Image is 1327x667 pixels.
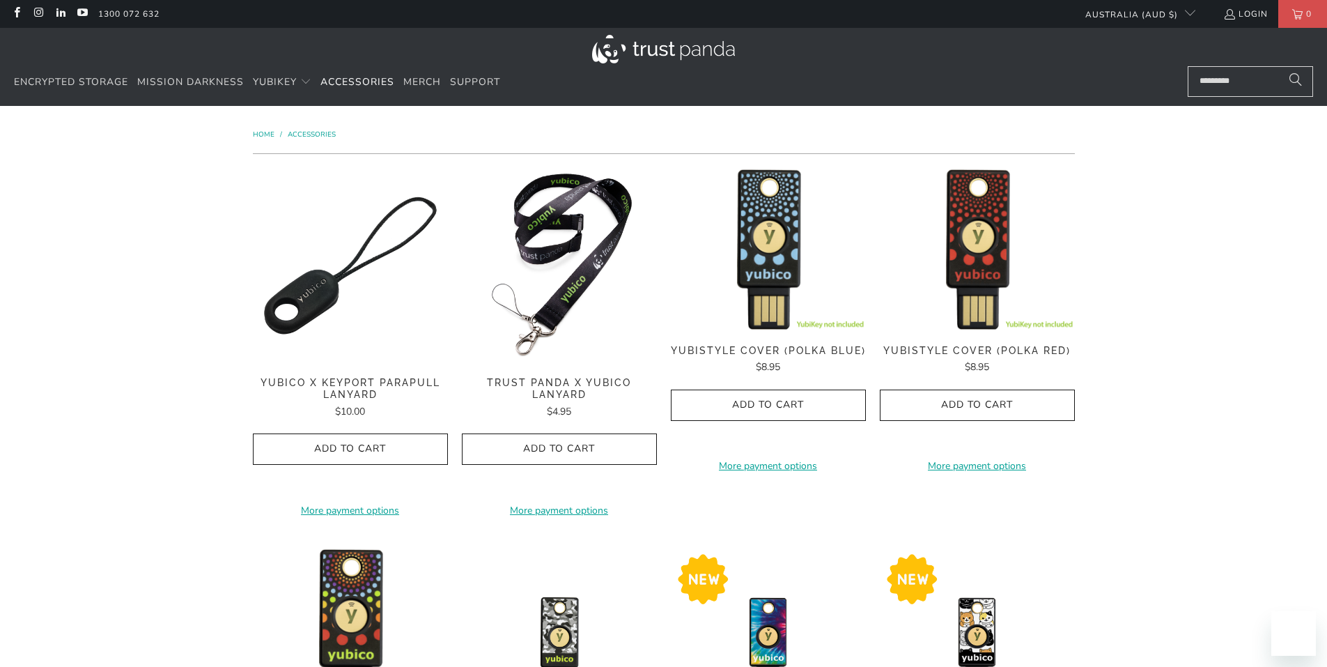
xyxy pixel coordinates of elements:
a: Mission Darkness [137,66,244,99]
iframe: Button to launch messaging window [1271,611,1316,656]
a: Trust Panda x Yubico Lanyard $4.95 [462,377,657,420]
img: Yubico x Keyport Parapull Lanyard - Trust Panda [253,168,448,363]
span: YubiStyle Cover (Polka Red) [880,345,1075,357]
img: YubiStyle Cover (Polka Blue) - Trust Panda [671,168,866,330]
button: Add to Cart [253,434,448,465]
a: More payment options [880,459,1075,474]
a: More payment options [462,503,657,519]
span: / [280,130,282,139]
button: Add to Cart [462,434,657,465]
span: Support [450,75,500,89]
button: Add to Cart [880,390,1075,421]
span: $10.00 [335,405,365,418]
a: Yubico x Keyport Parapull Lanyard - Trust Panda Yubico x Keyport Parapull Lanyard - Trust Panda [253,168,448,363]
a: Accessories [320,66,394,99]
span: Trust Panda x Yubico Lanyard [462,377,657,401]
a: Trust Panda Australia on Instagram [32,8,44,20]
a: Merch [403,66,441,99]
button: Search [1278,66,1313,97]
summary: YubiKey [253,66,311,99]
img: Trust Panda Yubico Lanyard - Trust Panda [462,168,657,363]
span: Add to Cart [685,399,851,411]
span: Mission Darkness [137,75,244,89]
a: Trust Panda Australia on LinkedIn [54,8,66,20]
a: Login [1223,6,1268,22]
a: Home [253,130,277,139]
a: More payment options [671,459,866,474]
a: Accessories [288,130,336,139]
a: Encrypted Storage [14,66,128,99]
span: $4.95 [547,405,571,418]
span: Encrypted Storage [14,75,128,89]
a: Support [450,66,500,99]
span: Add to Cart [476,443,642,455]
span: Home [253,130,274,139]
img: Trust Panda Australia [592,35,735,63]
span: Merch [403,75,441,89]
input: Search... [1188,66,1313,97]
a: More payment options [253,503,448,519]
span: YubiKey [253,75,297,89]
nav: Translation missing: en.navigation.header.main_nav [14,66,500,99]
a: 1300 072 632 [98,6,160,22]
a: YubiStyle Cover (Polka Red) $8.95 [880,345,1075,376]
a: Trust Panda Australia on YouTube [76,8,88,20]
span: Accessories [320,75,394,89]
a: Trust Panda Australia on Facebook [10,8,22,20]
span: Add to Cart [267,443,433,455]
span: $8.95 [756,360,780,374]
span: Add to Cart [894,399,1060,411]
span: $8.95 [965,360,989,374]
button: Add to Cart [671,390,866,421]
span: YubiStyle Cover (Polka Blue) [671,345,866,357]
a: YubiStyle Cover (Polka Blue) $8.95 [671,345,866,376]
span: Yubico x Keyport Parapull Lanyard [253,377,448,401]
img: YubiStyle Cover (Polka Red) - Trust Panda [880,168,1075,330]
a: Yubico x Keyport Parapull Lanyard $10.00 [253,377,448,420]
